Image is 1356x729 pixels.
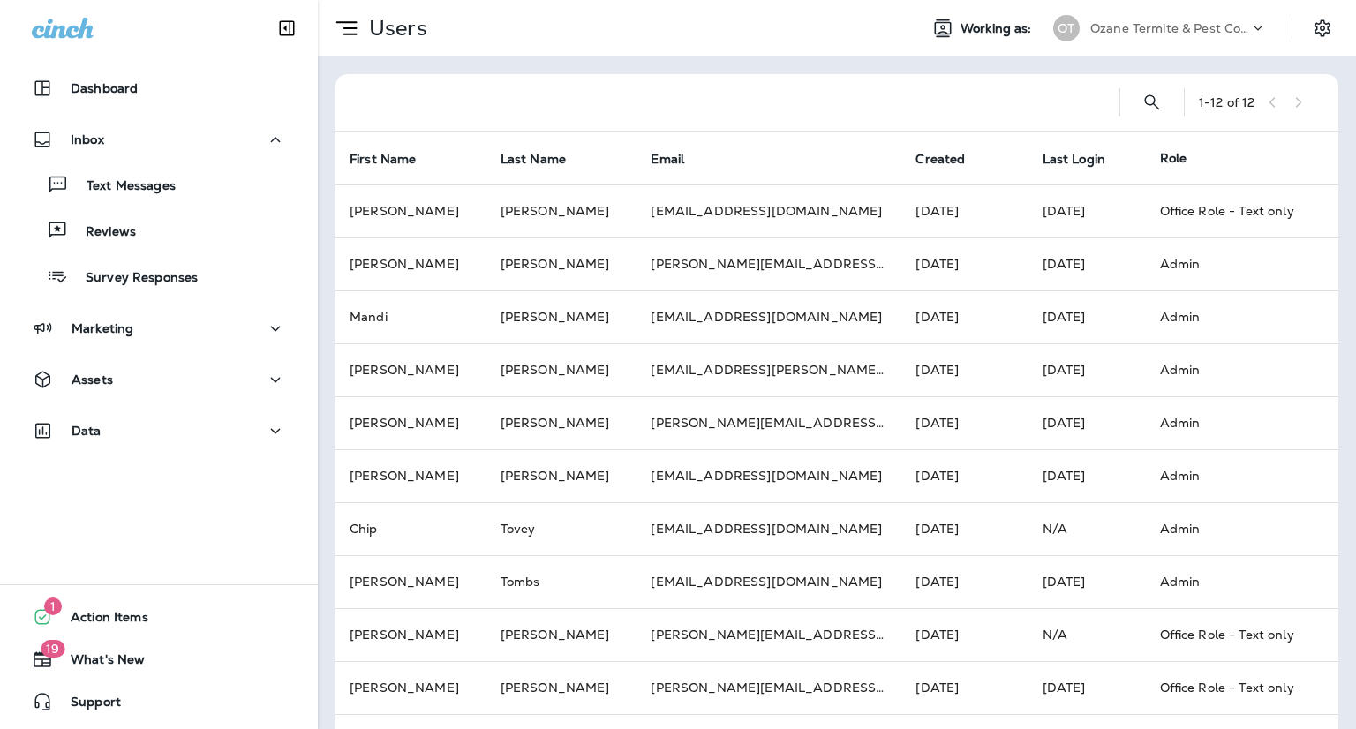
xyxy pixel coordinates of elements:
td: [DATE] [901,661,1028,714]
td: N/A [1028,608,1146,661]
button: Survey Responses [18,258,300,295]
td: [PERSON_NAME] [486,608,637,661]
p: Text Messages [69,178,176,195]
td: [PERSON_NAME] [335,661,486,714]
span: Created [915,152,965,167]
td: Tombs [486,555,637,608]
span: Support [53,695,121,716]
td: Office Role - Text only [1146,661,1310,714]
td: [PERSON_NAME] [486,290,637,343]
td: [DATE] [1028,449,1146,502]
span: Action Items [53,610,148,631]
span: Last Name [501,151,589,167]
td: [DATE] [901,555,1028,608]
button: Inbox [18,122,300,157]
button: 19What's New [18,642,300,677]
td: [DATE] [1028,555,1146,608]
td: [PERSON_NAME] [335,343,486,396]
span: Last Name [501,152,566,167]
span: Email [651,152,684,167]
span: Last Login [1043,152,1105,167]
td: [EMAIL_ADDRESS][DOMAIN_NAME] [637,449,901,502]
p: Survey Responses [68,270,198,287]
td: [DATE] [901,237,1028,290]
span: 1 [44,597,62,615]
button: Support [18,684,300,719]
td: [PERSON_NAME] [486,184,637,237]
td: Admin [1146,290,1310,343]
button: Text Messages [18,166,300,203]
td: [DATE] [901,608,1028,661]
td: [EMAIL_ADDRESS][DOMAIN_NAME] [637,184,901,237]
td: [DATE] [1028,290,1146,343]
td: [DATE] [901,502,1028,555]
p: Inbox [71,132,104,147]
td: [PERSON_NAME] [335,184,486,237]
td: [EMAIL_ADDRESS][DOMAIN_NAME] [637,555,901,608]
td: Tovey [486,502,637,555]
td: [PERSON_NAME] [335,396,486,449]
button: Reviews [18,212,300,249]
button: Search Users [1134,85,1170,120]
button: Data [18,413,300,448]
td: [PERSON_NAME] [335,449,486,502]
td: [PERSON_NAME] [335,555,486,608]
td: [DATE] [1028,184,1146,237]
td: [DATE] [901,290,1028,343]
p: Reviews [68,224,136,241]
td: [PERSON_NAME] [335,237,486,290]
td: [DATE] [1028,343,1146,396]
td: N/A [1028,502,1146,555]
span: Created [915,151,988,167]
span: First Name [350,151,439,167]
td: [PERSON_NAME] [486,343,637,396]
button: Settings [1307,12,1338,44]
td: [DATE] [901,343,1028,396]
p: Assets [72,372,113,387]
div: 1 - 12 of 12 [1199,95,1254,109]
span: Working as: [960,21,1036,36]
td: [PERSON_NAME] [486,661,637,714]
td: Office Role - Text only [1146,184,1310,237]
td: [DATE] [1028,396,1146,449]
td: [PERSON_NAME] [486,449,637,502]
td: Admin [1146,502,1310,555]
span: Last Login [1043,151,1128,167]
td: Admin [1146,396,1310,449]
p: Ozane Termite & Pest Control [1090,21,1249,35]
td: [EMAIL_ADDRESS][PERSON_NAME][DOMAIN_NAME] [637,343,901,396]
td: Admin [1146,449,1310,502]
span: What's New [53,652,145,673]
td: [PERSON_NAME][EMAIL_ADDRESS][PERSON_NAME][DOMAIN_NAME] [637,396,901,449]
td: [DATE] [901,396,1028,449]
td: Admin [1146,555,1310,608]
td: Mandi [335,290,486,343]
td: [PERSON_NAME][EMAIL_ADDRESS][PERSON_NAME][PERSON_NAME][DOMAIN_NAME] [637,661,901,714]
button: Marketing [18,311,300,346]
td: [PERSON_NAME] [486,237,637,290]
p: Users [362,15,427,41]
button: Assets [18,362,300,397]
td: [EMAIL_ADDRESS][DOMAIN_NAME] [637,502,901,555]
td: [DATE] [1028,237,1146,290]
td: [DATE] [901,184,1028,237]
td: [PERSON_NAME] [335,608,486,661]
span: First Name [350,152,416,167]
td: [PERSON_NAME][EMAIL_ADDRESS][DOMAIN_NAME] [637,237,901,290]
p: Dashboard [71,81,138,95]
p: Marketing [72,321,133,335]
td: [EMAIL_ADDRESS][DOMAIN_NAME] [637,290,901,343]
td: [PERSON_NAME][EMAIL_ADDRESS][PERSON_NAME][PERSON_NAME][DOMAIN_NAME] [637,608,901,661]
td: Admin [1146,237,1310,290]
td: [DATE] [901,449,1028,502]
td: Chip [335,502,486,555]
td: [PERSON_NAME] [486,396,637,449]
td: [DATE] [1028,661,1146,714]
span: 19 [41,640,64,658]
td: Admin [1146,343,1310,396]
span: Role [1160,150,1187,166]
span: Email [651,151,707,167]
div: OT [1053,15,1080,41]
button: Dashboard [18,71,300,106]
button: Collapse Sidebar [262,11,312,46]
